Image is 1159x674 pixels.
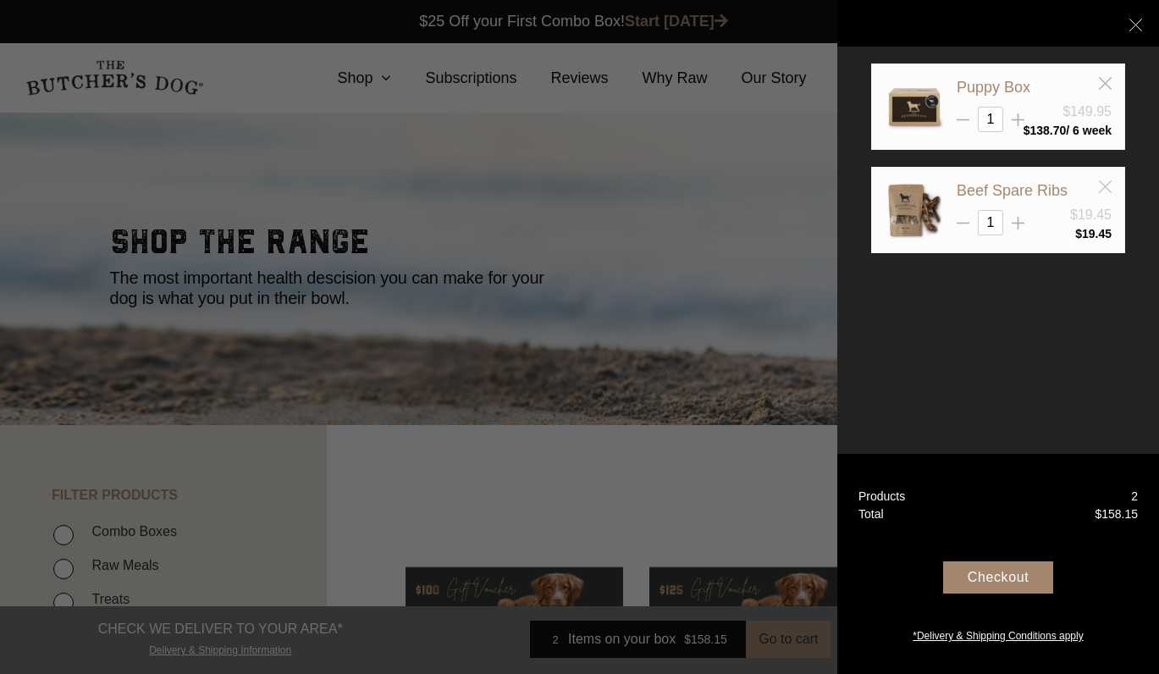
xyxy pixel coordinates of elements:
bdi: 158.15 [1095,507,1138,521]
span: $ [1024,124,1030,137]
img: Puppy Box [885,77,944,136]
div: Total [858,505,884,523]
a: Products 2 Total $158.15 Checkout [837,454,1159,674]
bdi: 19.45 [1075,227,1112,240]
span: $ [1095,507,1101,521]
div: Products [858,488,905,505]
a: Beef Spare Ribs [957,182,1068,199]
a: *Delivery & Shipping Conditions apply [837,624,1159,644]
div: Checkout [943,561,1053,594]
div: $149.95 [1062,102,1112,122]
div: 2 [1131,488,1138,505]
div: $19.45 [1070,205,1112,225]
span: $ [1075,227,1082,240]
img: Beef Spare Ribs [885,180,944,240]
div: / 6 week [1024,124,1112,136]
bdi: 138.70 [1024,124,1067,137]
a: Puppy Box [957,79,1030,96]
